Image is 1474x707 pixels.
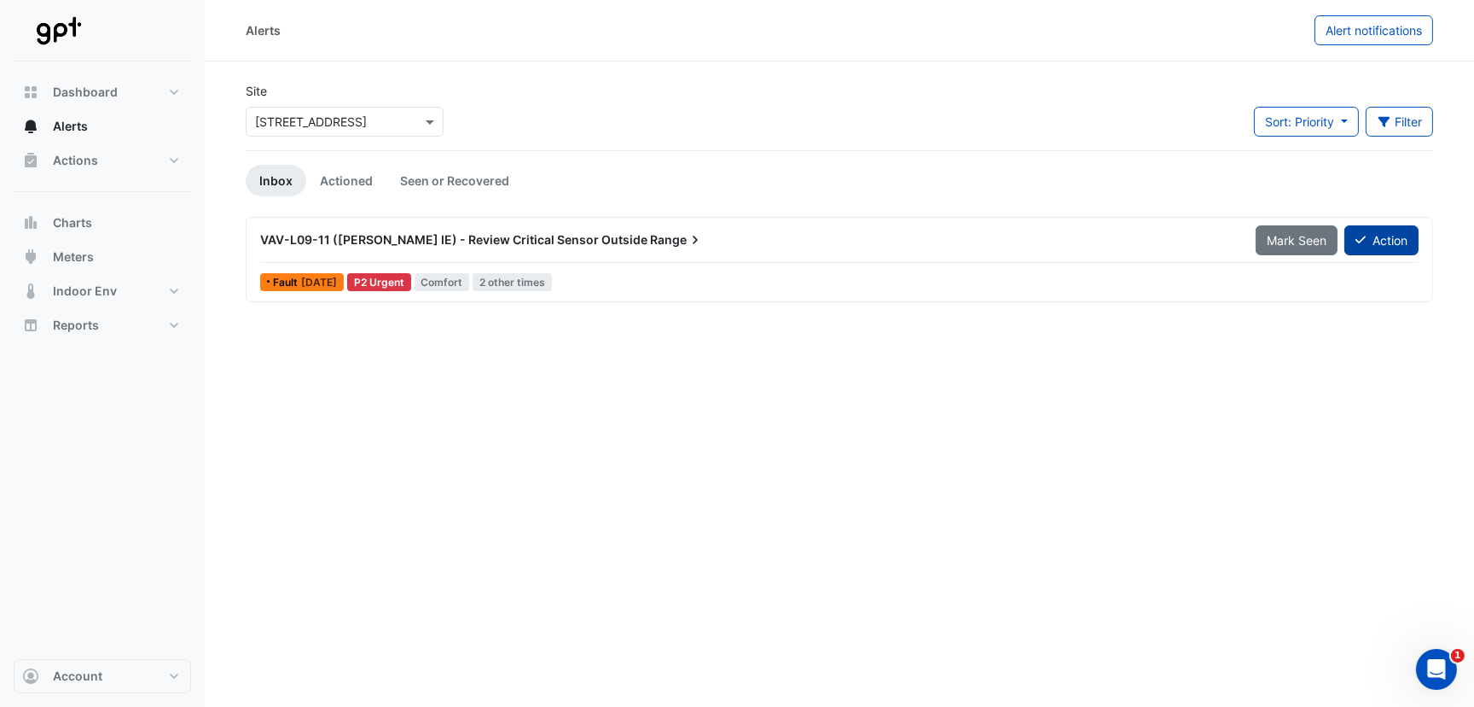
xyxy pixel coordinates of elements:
[14,308,191,342] button: Reports
[1314,15,1433,45] button: Alert notifications
[1451,649,1465,663] span: 1
[22,248,39,266] app-icon: Meters
[246,21,281,39] div: Alerts
[22,317,39,334] app-icon: Reports
[53,152,98,169] span: Actions
[473,273,552,291] span: 2 other times
[14,75,191,109] button: Dashboard
[53,84,118,101] span: Dashboard
[347,273,411,291] div: P2 Urgent
[1254,107,1359,137] button: Sort: Priority
[1326,23,1422,38] span: Alert notifications
[14,240,191,274] button: Meters
[260,232,647,247] span: VAV-L09-11 ([PERSON_NAME] IE) - Review Critical Sensor Outside
[53,283,117,300] span: Indoor Env
[53,118,88,135] span: Alerts
[20,14,97,48] img: Company Logo
[386,165,523,196] a: Seen or Recovered
[301,276,337,289] span: Mon 18-Aug-2025 11:15 AEST
[14,274,191,308] button: Indoor Env
[14,206,191,240] button: Charts
[415,273,470,291] span: Comfort
[14,143,191,178] button: Actions
[22,152,39,169] app-icon: Actions
[53,317,99,334] span: Reports
[1256,225,1338,255] button: Mark Seen
[273,278,301,288] span: Fault
[22,214,39,231] app-icon: Charts
[306,165,386,196] a: Actioned
[246,165,306,196] a: Inbox
[22,118,39,135] app-icon: Alerts
[53,248,94,266] span: Meters
[53,214,92,231] span: Charts
[14,659,191,693] button: Account
[1366,107,1434,137] button: Filter
[1265,114,1334,129] span: Sort: Priority
[22,84,39,101] app-icon: Dashboard
[22,283,39,300] app-icon: Indoor Env
[53,668,102,685] span: Account
[1416,649,1457,690] iframe: Intercom live chat
[14,109,191,143] button: Alerts
[1344,225,1419,255] button: Action
[1267,233,1326,248] span: Mark Seen
[246,82,267,100] label: Site
[650,231,704,248] span: Range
